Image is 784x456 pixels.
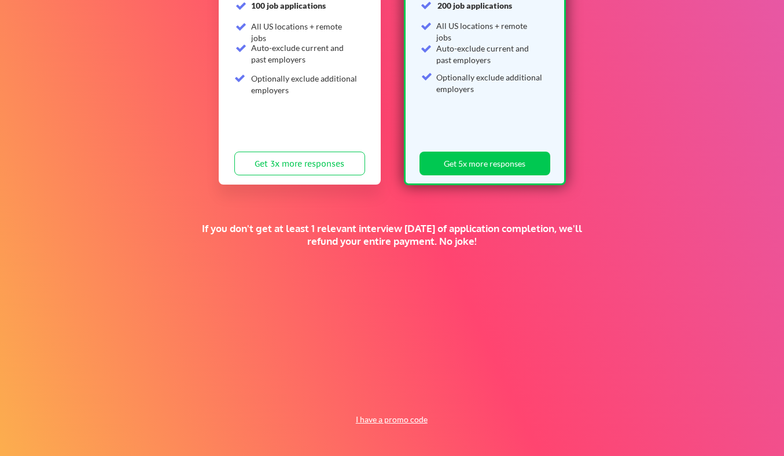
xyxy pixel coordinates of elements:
[201,222,583,248] div: If you don't get at least 1 relevant interview [DATE] of application completion, we'll refund you...
[419,152,550,175] button: Get 5x more responses
[251,42,358,65] div: Auto-exclude current and past employers
[251,21,358,43] div: All US locations + remote jobs
[436,72,543,94] div: Optionally exclude additional employers
[437,1,512,10] strong: 200 job applications
[436,43,543,65] div: Auto-exclude current and past employers
[251,73,358,95] div: Optionally exclude additional employers
[234,152,365,175] button: Get 3x more responses
[436,20,543,43] div: All US locations + remote jobs
[349,413,434,426] button: I have a promo code
[251,1,326,10] strong: 100 job applications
